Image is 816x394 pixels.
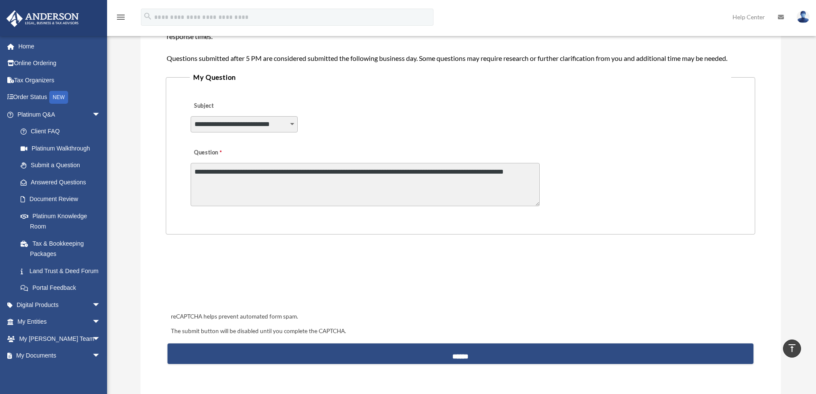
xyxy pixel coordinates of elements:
[797,11,810,23] img: User Pic
[783,340,801,358] a: vertical_align_top
[6,89,114,106] a: Order StatusNEW
[167,326,753,337] div: The submit button will be disabled until you complete the CAPTCHA.
[6,38,114,55] a: Home
[12,262,114,280] a: Land Trust & Deed Forum
[92,106,109,123] span: arrow_drop_down
[6,364,114,381] a: Online Learningarrow_drop_down
[190,71,731,83] legend: My Question
[4,10,81,27] img: Anderson Advisors Platinum Portal
[191,100,272,112] label: Subject
[116,15,126,22] a: menu
[12,140,114,157] a: Platinum Walkthrough
[191,147,257,159] label: Question
[168,261,299,295] iframe: reCAPTCHA
[167,312,753,322] div: reCAPTCHA helps prevent automated form spam.
[12,235,114,262] a: Tax & Bookkeeping Packages
[12,191,114,208] a: Document Review
[49,91,68,104] div: NEW
[6,330,114,347] a: My [PERSON_NAME] Teamarrow_drop_down
[92,347,109,365] span: arrow_drop_down
[12,174,114,191] a: Answered Questions
[92,330,109,348] span: arrow_drop_down
[6,347,114,364] a: My Documentsarrow_drop_down
[92,296,109,314] span: arrow_drop_down
[143,12,152,21] i: search
[787,343,797,353] i: vertical_align_top
[92,313,109,331] span: arrow_drop_down
[12,208,114,235] a: Platinum Knowledge Room
[6,55,114,72] a: Online Ordering
[6,106,114,123] a: Platinum Q&Aarrow_drop_down
[6,296,114,313] a: Digital Productsarrow_drop_down
[6,72,114,89] a: Tax Organizers
[6,313,114,331] a: My Entitiesarrow_drop_down
[12,157,109,174] a: Submit a Question
[92,364,109,382] span: arrow_drop_down
[12,280,114,297] a: Portal Feedback
[12,123,114,140] a: Client FAQ
[116,12,126,22] i: menu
